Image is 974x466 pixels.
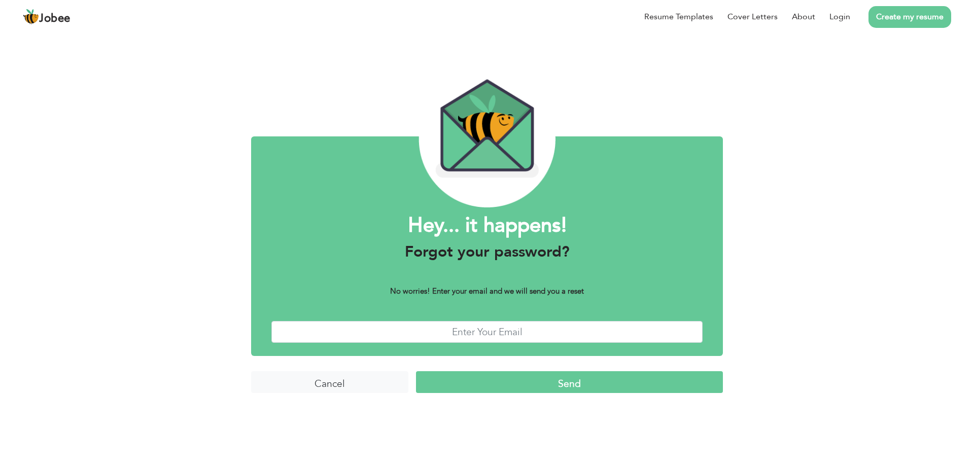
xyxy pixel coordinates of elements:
[416,371,723,393] input: Send
[390,286,584,296] b: No worries! Enter your email and we will send you a reset
[251,371,408,393] input: Cancel
[271,243,703,261] h3: Forgot your password?
[419,71,555,207] img: envelope_bee.png
[39,13,71,24] span: Jobee
[271,321,703,343] input: Enter Your Email
[727,11,778,23] a: Cover Letters
[23,9,39,25] img: jobee.io
[271,212,703,239] h1: Hey... it happens!
[868,6,951,28] a: Create my resume
[644,11,713,23] a: Resume Templates
[792,11,815,23] a: About
[829,11,850,23] a: Login
[23,9,71,25] a: Jobee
